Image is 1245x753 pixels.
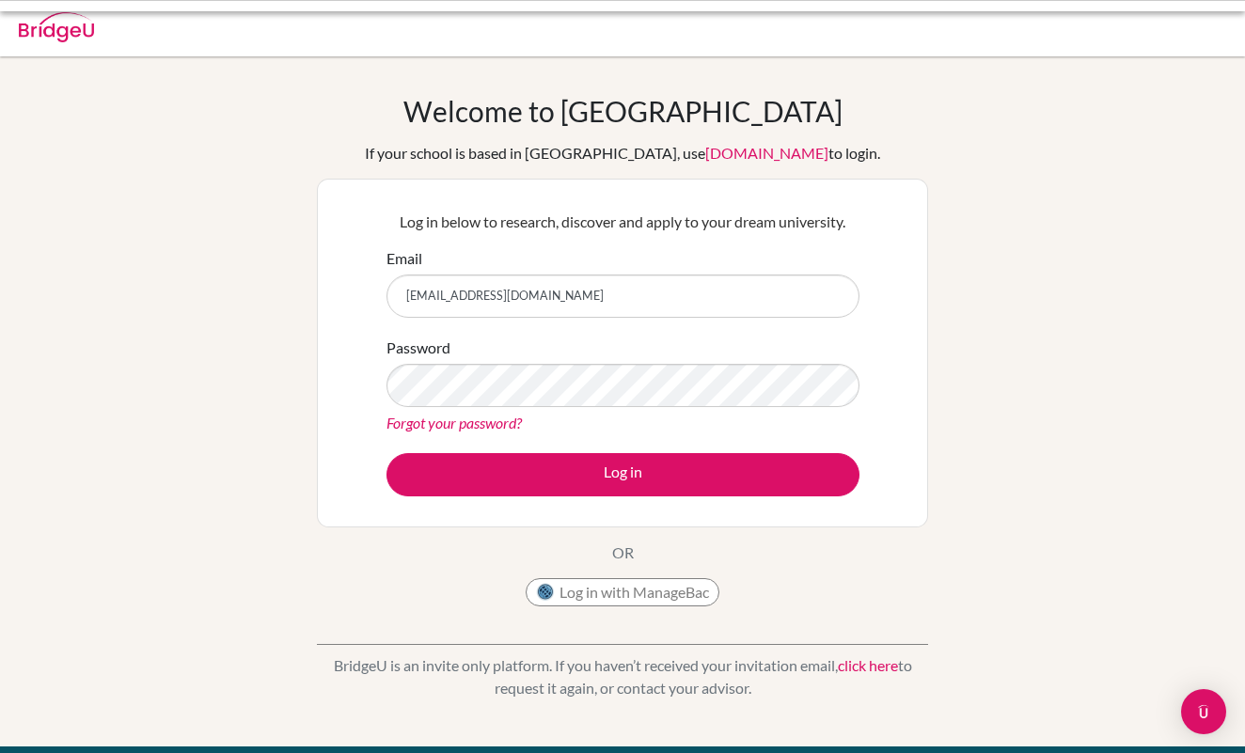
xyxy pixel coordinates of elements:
[612,541,634,564] p: OR
[403,94,843,128] h1: Welcome to [GEOGRAPHIC_DATA]
[386,414,522,431] a: Forgot your password?
[317,654,928,699] p: BridgeU is an invite only platform. If you haven’t received your invitation email, to request it ...
[19,12,94,42] img: Bridge-U
[365,142,880,165] div: If your school is based in [GEOGRAPHIC_DATA], use to login.
[705,144,828,162] a: [DOMAIN_NAME]
[1181,689,1226,734] div: Open Intercom Messenger
[386,247,422,270] label: Email
[386,337,450,359] label: Password
[838,656,898,674] a: click here
[526,578,719,606] button: Log in with ManageBac
[386,453,859,496] button: Log in
[386,211,859,233] p: Log in below to research, discover and apply to your dream university.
